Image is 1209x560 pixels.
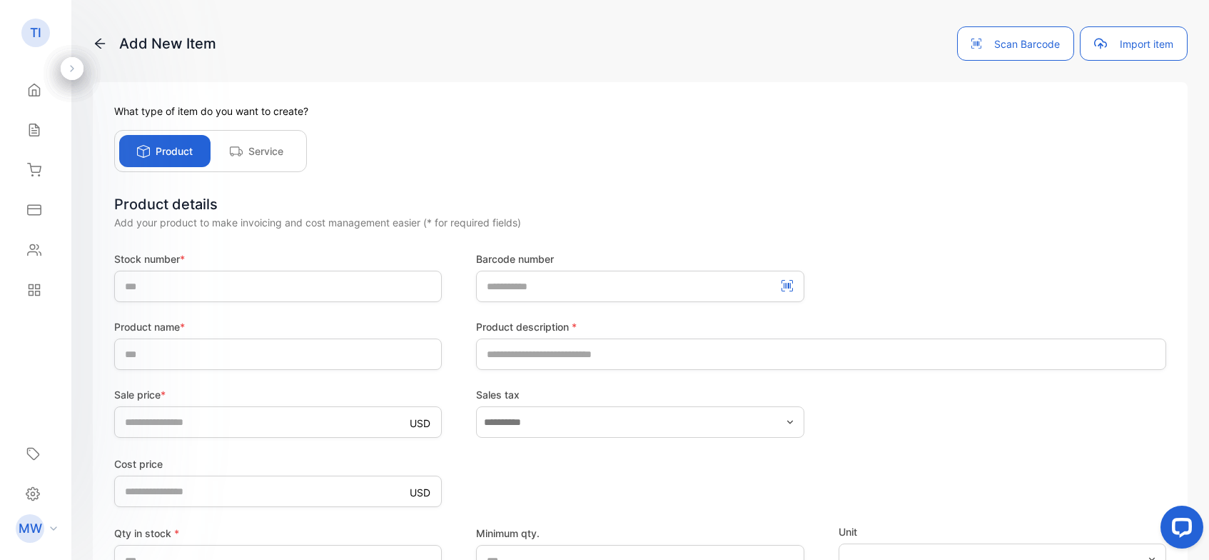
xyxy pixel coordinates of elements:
[30,24,41,42] p: TI
[114,251,442,266] label: Stock number
[114,526,442,541] label: Qty in stock
[93,33,216,54] p: Add New Item
[248,144,283,159] p: Service
[957,26,1074,61] button: Scan Barcode
[1080,26,1188,61] button: Import item
[19,519,42,538] p: MW
[476,387,804,402] label: Sales tax
[1149,500,1209,560] iframe: LiveChat chat widget
[114,456,442,471] label: Cost price
[476,251,804,266] label: Barcode number
[114,387,442,402] label: Sale price
[476,526,804,541] label: Minimum qty.
[114,215,1166,230] div: Add your product to make invoicing and cost management easier (* for required fields)
[410,485,430,500] p: USD
[114,194,1166,215] div: Product details
[410,416,430,431] p: USD
[114,319,442,334] label: Product name
[114,104,1166,119] p: What type of item do you want to create?
[476,319,1166,334] label: Product description
[839,524,1166,539] label: Unit
[156,144,193,159] p: Product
